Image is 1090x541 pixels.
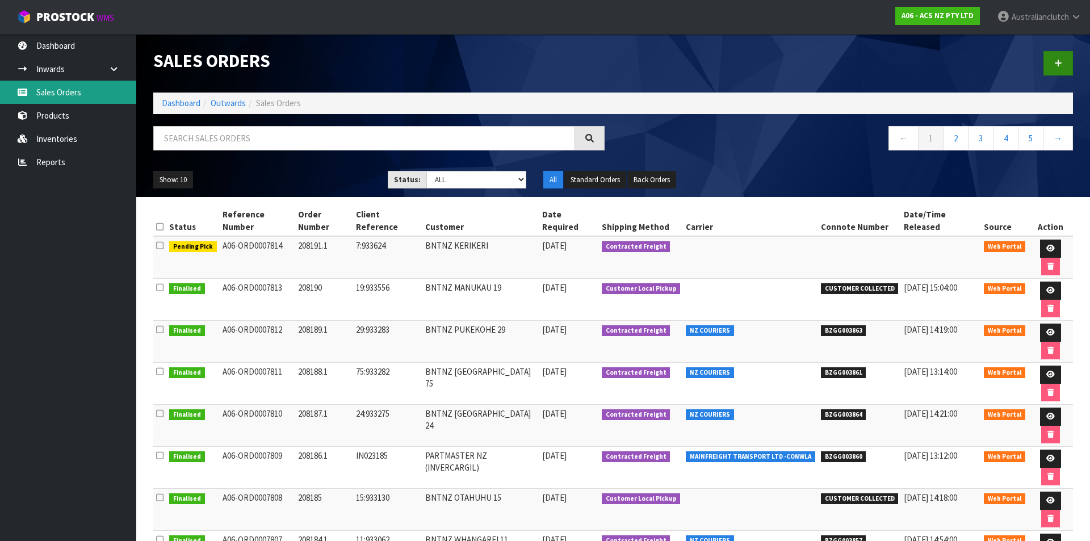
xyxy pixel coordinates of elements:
[36,10,94,24] span: ProStock
[539,206,599,236] th: Date Required
[295,405,353,447] td: 208187.1
[904,408,957,419] span: [DATE] 14:21:00
[97,12,114,23] small: WMS
[622,126,1073,154] nav: Page navigation
[220,236,296,279] td: A06-ORD0007814
[821,409,866,421] span: BZGG003864
[169,451,205,463] span: Finalised
[602,493,681,505] span: Customer Local Pickup
[602,241,670,253] span: Contracted Freight
[686,325,734,337] span: NZ COURIERS
[422,489,539,531] td: BNTNZ OTAHUHU 15
[220,489,296,531] td: A06-ORD0007808
[918,126,944,150] a: 1
[220,321,296,363] td: A06-ORD0007812
[542,324,567,335] span: [DATE]
[220,363,296,405] td: A06-ORD0007811
[984,367,1026,379] span: Web Portal
[422,405,539,447] td: BNTNZ [GEOGRAPHIC_DATA] 24
[686,451,815,463] span: MAINFREIGHT TRANSPORT LTD -CONWLA
[169,367,205,379] span: Finalised
[1018,126,1043,150] a: 5
[904,492,957,503] span: [DATE] 14:18:00
[542,240,567,251] span: [DATE]
[353,489,422,531] td: 15:933130
[968,126,993,150] a: 3
[162,98,200,108] a: Dashboard
[542,408,567,419] span: [DATE]
[542,282,567,293] span: [DATE]
[422,279,539,321] td: BNTNZ MANUKAU 19
[211,98,246,108] a: Outwards
[1043,126,1073,150] a: →
[220,447,296,489] td: A06-ORD0007809
[353,206,422,236] th: Client Reference
[153,171,193,189] button: Show: 10
[993,126,1018,150] a: 4
[353,321,422,363] td: 29:933283
[295,447,353,489] td: 208186.1
[295,236,353,279] td: 208191.1
[984,409,1026,421] span: Web Portal
[153,51,605,71] h1: Sales Orders
[543,171,563,189] button: All
[220,206,296,236] th: Reference Number
[422,206,539,236] th: Customer
[169,325,205,337] span: Finalised
[984,241,1026,253] span: Web Portal
[981,206,1029,236] th: Source
[984,283,1026,295] span: Web Portal
[599,206,684,236] th: Shipping Method
[904,282,957,293] span: [DATE] 15:04:00
[353,279,422,321] td: 19:933556
[422,321,539,363] td: BNTNZ PUKEKOHE 29
[1012,11,1069,22] span: Australianclutch
[821,367,866,379] span: BZGG003861
[984,451,1026,463] span: Web Portal
[602,451,670,463] span: Contracted Freight
[17,10,31,24] img: cube-alt.png
[153,126,575,150] input: Search sales orders
[169,241,217,253] span: Pending Pick
[818,206,902,236] th: Connote Number
[542,492,567,503] span: [DATE]
[422,363,539,405] td: BNTNZ [GEOGRAPHIC_DATA] 75
[353,363,422,405] td: 75:933282
[295,363,353,405] td: 208188.1
[602,409,670,421] span: Contracted Freight
[542,450,567,461] span: [DATE]
[627,171,676,189] button: Back Orders
[295,279,353,321] td: 208190
[821,451,866,463] span: BZGG003860
[169,409,205,421] span: Finalised
[602,367,670,379] span: Contracted Freight
[422,447,539,489] td: PARTMASTER NZ (INVERCARGIL)
[821,283,899,295] span: CUSTOMER COLLECTED
[564,171,626,189] button: Standard Orders
[166,206,220,236] th: Status
[256,98,301,108] span: Sales Orders
[683,206,818,236] th: Carrier
[902,11,974,20] strong: A06 - ACS NZ PTY LTD
[888,126,919,150] a: ←
[984,325,1026,337] span: Web Portal
[422,236,539,279] td: BNTNZ KERIKERI
[821,493,899,505] span: CUSTOMER COLLECTED
[904,366,957,377] span: [DATE] 13:14:00
[542,366,567,377] span: [DATE]
[984,493,1026,505] span: Web Portal
[602,325,670,337] span: Contracted Freight
[353,236,422,279] td: 7:933624
[1028,206,1073,236] th: Action
[353,405,422,447] td: 24:933275
[295,489,353,531] td: 208185
[169,493,205,505] span: Finalised
[904,450,957,461] span: [DATE] 13:12:00
[904,324,957,335] span: [DATE] 14:19:00
[686,409,734,421] span: NZ COURIERS
[901,206,980,236] th: Date/Time Released
[686,367,734,379] span: NZ COURIERS
[394,175,421,184] strong: Status:
[295,206,353,236] th: Order Number
[821,325,866,337] span: BZGG003863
